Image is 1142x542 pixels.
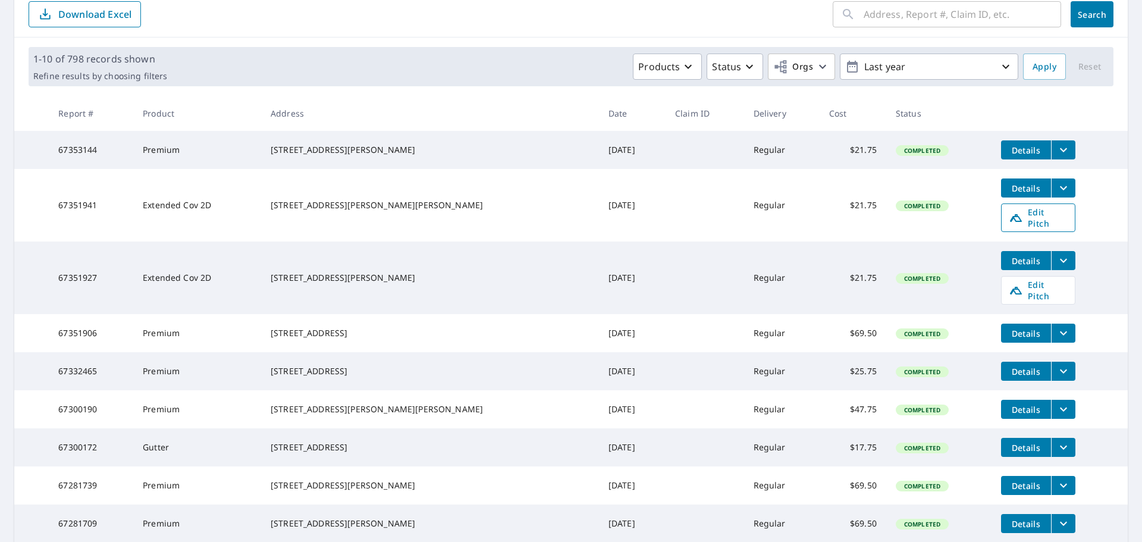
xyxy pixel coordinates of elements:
[820,428,886,466] td: $17.75
[744,352,820,390] td: Regular
[820,390,886,428] td: $47.75
[599,96,666,131] th: Date
[1001,476,1051,495] button: detailsBtn-67281739
[49,390,133,428] td: 67300190
[599,352,666,390] td: [DATE]
[1008,183,1044,194] span: Details
[820,314,886,352] td: $69.50
[271,199,589,211] div: [STREET_ADDRESS][PERSON_NAME][PERSON_NAME]
[49,96,133,131] th: Report #
[133,390,261,428] td: Premium
[261,96,599,131] th: Address
[29,1,141,27] button: Download Excel
[49,314,133,352] td: 67351906
[1051,514,1075,533] button: filesDropdownBtn-67281709
[707,54,763,80] button: Status
[744,131,820,169] td: Regular
[271,441,589,453] div: [STREET_ADDRESS]
[49,242,133,314] td: 67351927
[33,71,167,82] p: Refine results by choosing filters
[49,466,133,505] td: 67281739
[1051,438,1075,457] button: filesDropdownBtn-67300172
[1001,203,1075,232] a: Edit Pitch
[897,330,948,338] span: Completed
[599,242,666,314] td: [DATE]
[1051,251,1075,270] button: filesDropdownBtn-67351927
[1009,279,1068,302] span: Edit Pitch
[897,482,948,490] span: Completed
[820,96,886,131] th: Cost
[712,59,741,74] p: Status
[271,365,589,377] div: [STREET_ADDRESS]
[1051,400,1075,419] button: filesDropdownBtn-67300190
[897,520,948,528] span: Completed
[1008,442,1044,453] span: Details
[1033,59,1056,74] span: Apply
[599,131,666,169] td: [DATE]
[133,169,261,242] td: Extended Cov 2D
[1001,514,1051,533] button: detailsBtn-67281709
[744,169,820,242] td: Regular
[1001,400,1051,419] button: detailsBtn-67300190
[820,169,886,242] td: $21.75
[133,428,261,466] td: Gutter
[897,406,948,414] span: Completed
[599,314,666,352] td: [DATE]
[744,390,820,428] td: Regular
[58,8,131,21] p: Download Excel
[49,169,133,242] td: 67351941
[1008,145,1044,156] span: Details
[666,96,744,131] th: Claim ID
[271,480,589,491] div: [STREET_ADDRESS][PERSON_NAME]
[133,131,261,169] td: Premium
[1001,276,1075,305] a: Edit Pitch
[744,242,820,314] td: Regular
[744,466,820,505] td: Regular
[1008,518,1044,530] span: Details
[1008,366,1044,377] span: Details
[1080,9,1104,20] span: Search
[599,390,666,428] td: [DATE]
[49,428,133,466] td: 67300172
[897,274,948,283] span: Completed
[773,59,813,74] span: Orgs
[840,54,1018,80] button: Last year
[1051,476,1075,495] button: filesDropdownBtn-67281739
[33,52,167,66] p: 1-10 of 798 records shown
[1008,255,1044,267] span: Details
[1008,328,1044,339] span: Details
[1001,251,1051,270] button: detailsBtn-67351927
[820,352,886,390] td: $25.75
[271,327,589,339] div: [STREET_ADDRESS]
[49,131,133,169] td: 67353144
[49,352,133,390] td: 67332465
[271,403,589,415] div: [STREET_ADDRESS][PERSON_NAME][PERSON_NAME]
[133,352,261,390] td: Premium
[820,466,886,505] td: $69.50
[271,518,589,530] div: [STREET_ADDRESS][PERSON_NAME]
[1001,362,1051,381] button: detailsBtn-67332465
[859,57,999,77] p: Last year
[633,54,702,80] button: Products
[133,96,261,131] th: Product
[897,444,948,452] span: Completed
[1001,438,1051,457] button: detailsBtn-67300172
[271,272,589,284] div: [STREET_ADDRESS][PERSON_NAME]
[1051,140,1075,159] button: filesDropdownBtn-67353144
[1051,362,1075,381] button: filesDropdownBtn-67332465
[820,242,886,314] td: $21.75
[744,314,820,352] td: Regular
[744,428,820,466] td: Regular
[1001,178,1051,198] button: detailsBtn-67351941
[897,202,948,210] span: Completed
[897,368,948,376] span: Completed
[599,428,666,466] td: [DATE]
[1001,324,1051,343] button: detailsBtn-67351906
[133,314,261,352] td: Premium
[133,466,261,505] td: Premium
[271,144,589,156] div: [STREET_ADDRESS][PERSON_NAME]
[768,54,835,80] button: Orgs
[1008,404,1044,415] span: Details
[1023,54,1066,80] button: Apply
[1051,178,1075,198] button: filesDropdownBtn-67351941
